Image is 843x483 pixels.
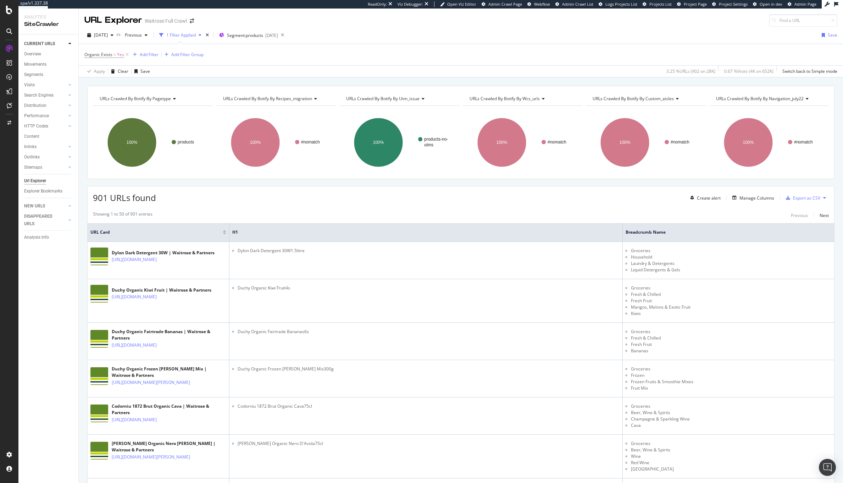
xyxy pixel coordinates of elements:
span: Admin Crawl Page [488,1,522,7]
div: Analysis Info [24,234,49,241]
span: Project Page [684,1,707,7]
div: Dylon Dark Detergent 30W | Waitrose & Partners [112,250,215,256]
a: Admin Crawl Page [482,1,522,7]
text: #nomatch [548,140,566,145]
div: Duchy Organic Fairtrade Bananas | Waitrose & Partners [112,329,226,341]
span: URLs Crawled By Botify By utm_issue [346,96,420,102]
svg: A chart. [93,112,211,173]
text: 100% [620,140,631,145]
div: Overview [24,50,41,58]
a: Url Explorer [24,177,73,185]
h4: URLs Crawled By Botify By pagetype [98,93,206,104]
button: Segment:products[DATE] [216,29,278,41]
h4: URLs Crawled By Botify By custom_aisles [591,93,699,104]
h4: URLs Crawled By Botify By recipes_migration [222,93,330,104]
li: Liquid Detergents & Gels [631,267,831,273]
a: Overview [24,50,73,58]
h4: URLs Crawled By Botify By wcs_urls [468,93,576,104]
button: Save [132,66,150,77]
a: Content [24,133,73,140]
li: Groceries [631,403,831,409]
div: Previous [791,212,808,218]
span: H1 [232,229,609,235]
span: Logs Projects List [605,1,637,7]
button: Add Filter [130,50,159,59]
button: Previous [791,211,808,219]
li: Cava [631,422,831,429]
h4: URLs Crawled By Botify By navigation_july22 [715,93,823,104]
img: main image [90,248,108,265]
li: [PERSON_NAME] Organic Nero D'Avola75cl [238,440,620,447]
a: Open Viz Editor [440,1,476,7]
span: Webflow [534,1,550,7]
div: Save [140,68,150,74]
li: Bananas [631,348,831,354]
span: Open Viz Editor [447,1,476,7]
text: 100% [373,140,384,145]
div: URL Explorer [84,14,142,26]
a: Project Page [677,1,707,7]
button: Manage Columns [730,194,774,202]
div: Analytics [24,14,73,20]
div: [DATE] [265,32,278,38]
a: NEW URLS [24,202,66,210]
span: Yes [117,50,124,60]
a: Movements [24,61,73,68]
div: Waitrose Full Crawl [145,17,187,25]
span: URLs Crawled By Botify By pagetype [100,96,171,102]
span: URL Card [90,229,221,235]
a: Segments [24,71,73,78]
div: SiteCrawler [24,20,73,28]
a: Search Engines [24,92,66,99]
a: Admin Crawl List [555,1,593,7]
li: Fresh & Chilled [631,335,831,341]
li: Beer, Wine & Spirits [631,409,831,416]
div: Save [828,32,837,38]
div: Switch back to Simple mode [782,68,837,74]
img: main image [90,330,108,348]
div: HTTP Codes [24,123,48,130]
a: Analysis Info [24,234,73,241]
text: #nomatch [671,140,689,145]
div: Showing 1 to 50 of 901 entries [93,211,152,219]
button: [DATE] [84,29,116,41]
h4: URLs Crawled By Botify By utm_issue [345,93,453,104]
button: Clear [108,66,128,77]
a: DISAPPEARED URLS [24,213,66,228]
li: Laundry & Detergents [631,260,831,267]
a: [URL][DOMAIN_NAME][PERSON_NAME] [112,379,190,386]
span: Project Settings [719,1,748,7]
li: Groceries [631,285,831,291]
div: Add Filter [140,51,159,58]
div: Performance [24,112,49,120]
a: Projects List [643,1,672,7]
li: [GEOGRAPHIC_DATA] [631,466,831,472]
text: #nomatch [794,140,813,145]
text: 100% [250,140,261,145]
li: Kiwis [631,310,831,317]
li: Fresh Fruit [631,298,831,304]
svg: A chart. [709,112,828,173]
span: Admin Page [794,1,816,7]
div: ReadOnly: [368,1,387,7]
li: Duchy Organic Fairtrade Bananas6s [238,329,620,335]
div: 3.25 % URLs ( 902 on 28K ) [666,68,715,74]
a: Webflow [527,1,550,7]
text: 100% [127,140,138,145]
div: 0.67 % Visits ( 4K on 652K ) [724,68,773,74]
div: Viz Debugger: [398,1,423,7]
span: URLs Crawled By Botify By custom_aisles [593,96,674,102]
div: Movements [24,61,46,68]
li: Frozen Fruits & Smoothie Mixes [631,379,831,385]
div: Content [24,133,39,140]
button: Next [820,211,829,219]
div: A chart. [586,112,704,173]
span: URLs Crawled By Botify By wcs_urls [470,96,540,102]
img: main image [90,442,108,460]
div: Next [820,212,829,218]
a: Open in dev [753,1,782,7]
button: Add Filter Group [162,50,204,59]
a: Admin Page [788,1,816,7]
button: 1 Filter Applied [156,29,204,41]
div: Search Engines [24,92,54,99]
